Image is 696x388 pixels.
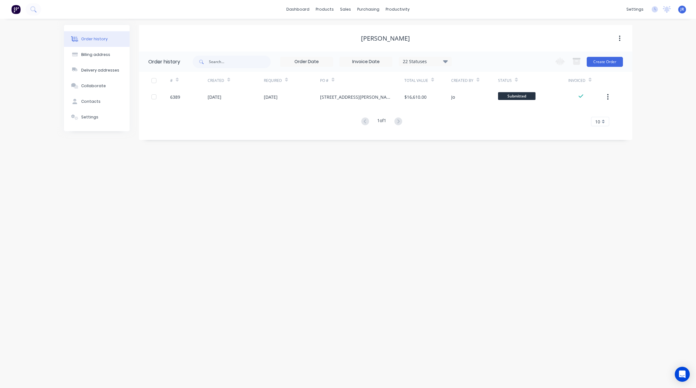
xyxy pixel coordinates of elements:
div: [DATE] [208,94,221,100]
div: # [170,78,173,83]
button: Create Order [587,57,623,67]
div: Status [498,72,568,89]
button: Order history [64,31,130,47]
div: Delivery addresses [81,67,119,73]
input: Order Date [280,57,333,67]
div: Created By [451,78,473,83]
div: [DATE] [264,94,278,100]
div: productivity [383,5,413,14]
span: 10 [595,118,600,125]
div: Contacts [81,99,101,104]
div: 1 of 1 [377,117,386,126]
div: PO # [320,72,404,89]
div: # [170,72,208,89]
div: Total Value [404,72,451,89]
div: Billing address [81,52,110,57]
div: purchasing [354,5,383,14]
div: Invoiced [568,78,585,83]
div: Required [264,72,320,89]
div: Collaborate [81,83,106,89]
div: PO # [320,78,328,83]
button: Delivery addresses [64,62,130,78]
div: settings [623,5,647,14]
input: Invoice Date [340,57,392,67]
div: Total Value [404,78,428,83]
div: Created [208,72,264,89]
button: Settings [64,109,130,125]
span: Submitted [498,92,536,100]
div: Jo [451,94,455,100]
button: Collaborate [64,78,130,94]
div: Order history [81,36,108,42]
div: [STREET_ADDRESS][PERSON_NAME] [320,94,392,100]
div: Status [498,78,512,83]
span: JR [680,7,684,12]
div: Open Intercom Messenger [675,367,690,382]
div: Created [208,78,224,83]
div: sales [337,5,354,14]
div: 22 Statuses [399,58,452,65]
div: Order history [148,58,180,66]
div: Settings [81,114,98,120]
div: [PERSON_NAME] [361,35,410,42]
div: Created By [451,72,498,89]
button: Billing address [64,47,130,62]
input: Search... [209,56,271,68]
div: $16,610.00 [404,94,427,100]
div: products [313,5,337,14]
button: Contacts [64,94,130,109]
img: Factory [11,5,21,14]
a: dashboard [283,5,313,14]
div: 6389 [170,94,180,100]
div: Invoiced [568,72,606,89]
div: Required [264,78,282,83]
